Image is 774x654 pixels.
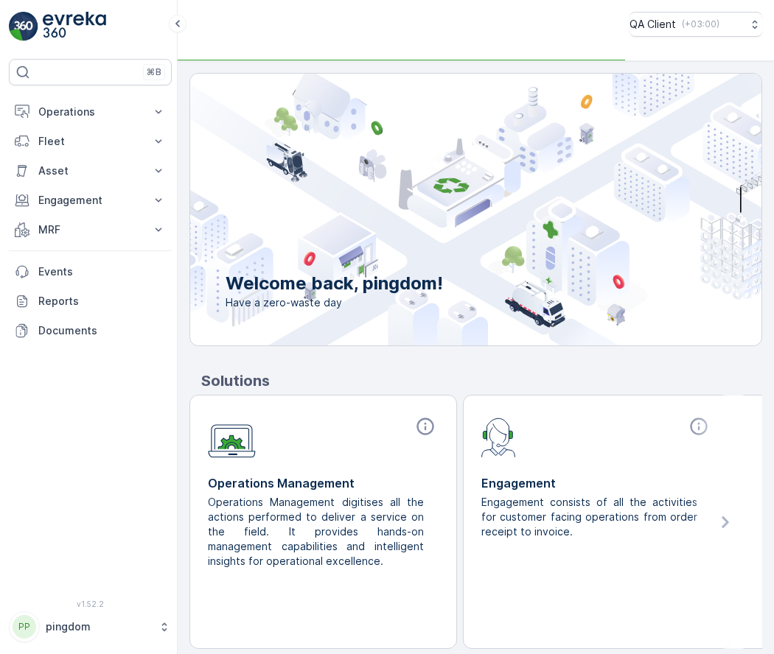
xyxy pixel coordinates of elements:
p: Operations [38,105,142,119]
p: Asset [38,163,142,178]
a: Documents [9,316,172,345]
p: Fleet [38,134,142,149]
p: Operations Management digitises all the actions performed to deliver a service on the field. It p... [208,495,427,569]
img: logo_light-DOdMpM7g.png [43,12,106,41]
img: city illustration [124,74,761,345]
img: module-icon [481,416,516,457]
p: Operations Management [208,474,439,492]
p: ( +03:00 ) [682,18,719,30]
p: pingdom [46,619,151,634]
button: Asset [9,156,172,186]
button: PPpingdom [9,611,172,642]
p: MRF [38,222,142,237]
p: Welcome back, pingdom! [226,272,443,295]
p: Engagement [481,474,712,492]
button: QA Client(+03:00) [630,12,762,37]
span: v 1.52.2 [9,599,172,608]
a: Events [9,257,172,286]
a: Reports [9,286,172,316]
p: Engagement consists of all the activities for customer facing operations from order receipt to in... [481,495,700,539]
p: QA Client [630,17,676,32]
p: Engagement [38,193,142,208]
div: PP [13,615,36,639]
button: Fleet [9,127,172,156]
p: Solutions [201,370,762,392]
span: Have a zero-waste day [226,295,443,310]
p: ⌘B [147,66,161,78]
p: Events [38,264,166,279]
p: Documents [38,323,166,338]
button: MRF [9,215,172,245]
img: module-icon [208,416,256,458]
button: Operations [9,97,172,127]
p: Reports [38,294,166,309]
img: logo [9,12,38,41]
button: Engagement [9,186,172,215]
